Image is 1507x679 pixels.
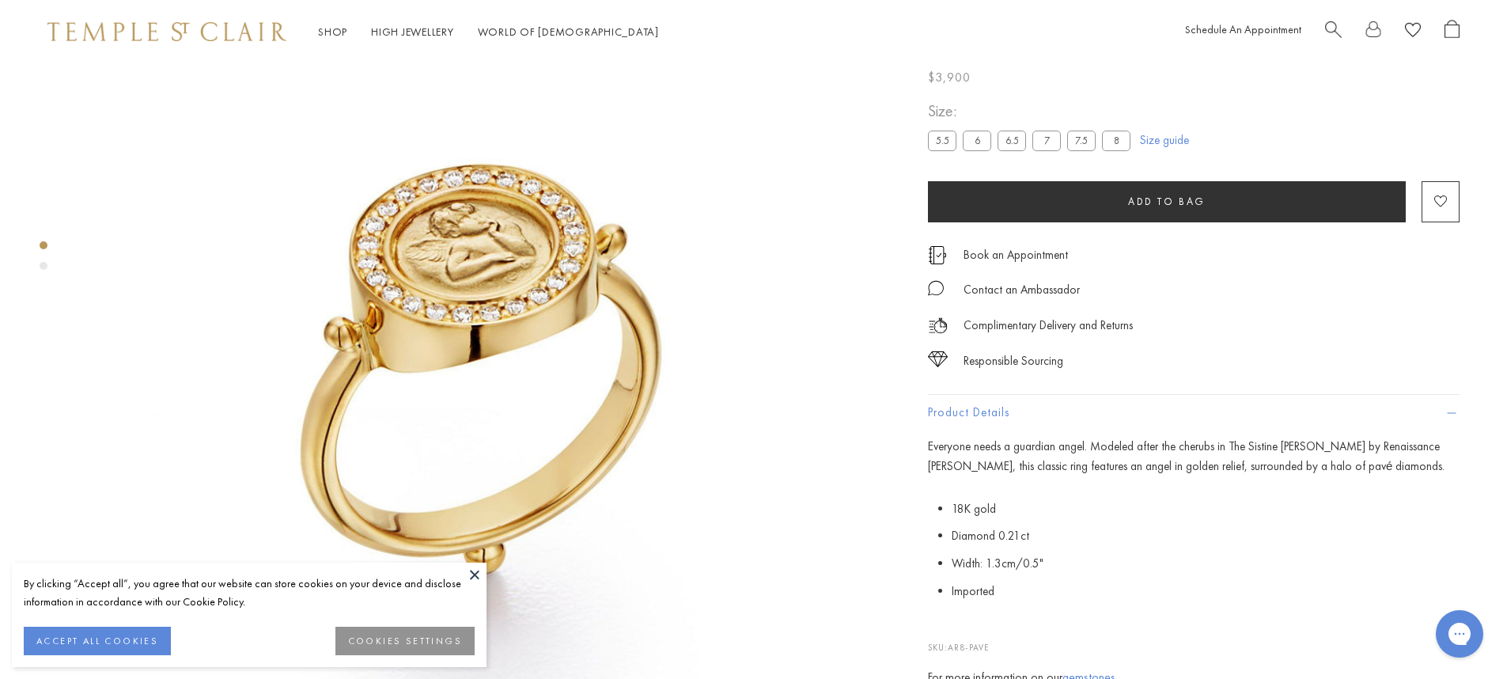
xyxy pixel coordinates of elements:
span: Size: [928,99,1137,125]
a: Search [1325,20,1342,44]
p: Complimentary Delivery and Returns [964,316,1133,336]
div: Product gallery navigation [40,237,47,283]
img: icon_appointment.svg [928,246,947,264]
label: 6.5 [998,131,1026,151]
button: COOKIES SETTINGS [335,627,475,655]
a: View Wishlist [1405,20,1421,44]
p: SKU: [928,624,1460,654]
img: icon_delivery.svg [928,316,948,336]
span: $3,900 [928,67,971,88]
button: ACCEPT ALL COOKIES [24,627,171,655]
span: Diamond 0.21ct [952,529,1029,544]
span: Add to bag [1128,195,1206,208]
button: Product Details [928,396,1460,431]
span: Imported [952,583,994,599]
button: Add to bag [928,181,1406,222]
div: Responsible Sourcing [964,351,1063,371]
p: Everyone needs a guardian angel. Modeled after the cherubs in The Sistine [PERSON_NAME] by Renais... [928,437,1460,476]
a: Open Shopping Bag [1445,20,1460,44]
span: 18K gold [952,501,996,517]
span: AR8-PAVE [948,642,989,653]
a: ShopShop [318,25,347,39]
img: Temple St. Clair [47,22,286,41]
label: 5.5 [928,131,956,151]
a: World of [DEMOGRAPHIC_DATA]World of [DEMOGRAPHIC_DATA] [478,25,659,39]
label: 6 [963,131,991,151]
img: MessageIcon-01_2.svg [928,280,944,296]
div: By clicking “Accept all”, you agree that our website can store cookies on your device and disclos... [24,575,475,611]
a: Schedule An Appointment [1185,22,1301,36]
label: 8 [1102,131,1130,151]
a: Size guide [1140,133,1189,149]
span: Width: 1.3cm/0.5" [952,556,1043,571]
nav: Main navigation [318,22,659,42]
label: 7 [1032,131,1061,151]
a: Book an Appointment [964,247,1068,264]
a: High JewelleryHigh Jewellery [371,25,454,39]
iframe: Gorgias live chat messenger [1428,605,1491,663]
div: Contact an Ambassador [964,280,1080,300]
img: icon_sourcing.svg [928,351,948,367]
label: 7.5 [1067,131,1096,151]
